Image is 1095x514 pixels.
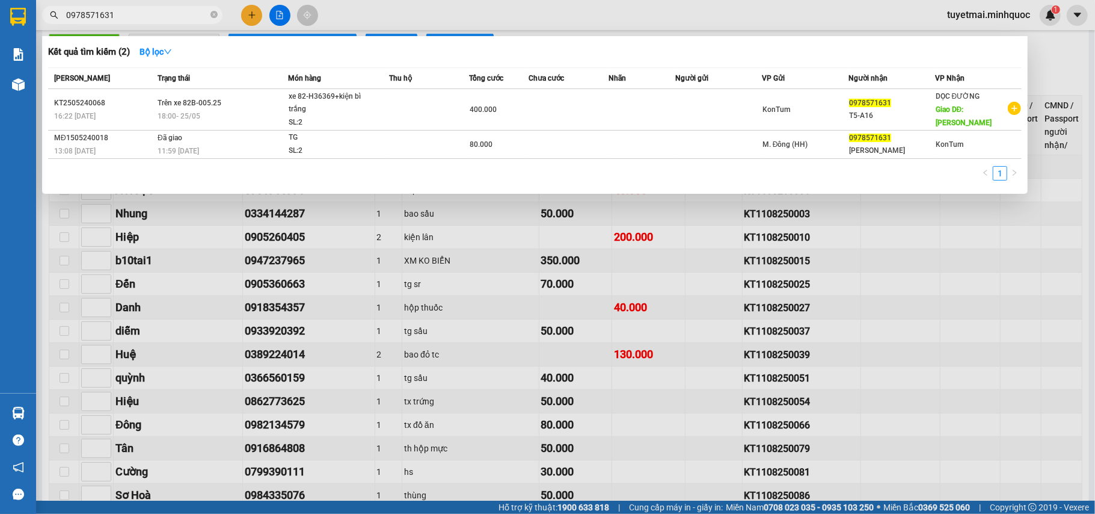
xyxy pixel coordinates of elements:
[849,110,934,122] div: T5-A16
[762,74,785,82] span: VP Gửi
[529,74,564,82] span: Chưa cước
[470,140,492,149] span: 80.000
[158,112,200,120] span: 18:00 - 25/05
[1008,102,1021,115] span: plus-circle
[54,74,110,82] span: [PERSON_NAME]
[389,74,412,82] span: Thu hộ
[935,74,965,82] span: VP Nhận
[470,105,497,114] span: 400.000
[54,112,96,120] span: 16:22 [DATE]
[12,407,25,420] img: warehouse-icon
[289,116,379,129] div: SL: 2
[849,144,934,157] div: [PERSON_NAME]
[1007,166,1022,181] li: Next Page
[10,8,26,26] img: logo-vxr
[12,48,25,61] img: solution-icon
[982,169,989,176] span: left
[210,11,218,18] span: close-circle
[48,46,130,58] h3: Kết quả tìm kiếm ( 2 )
[210,10,218,21] span: close-circle
[469,74,503,82] span: Tổng cước
[848,74,888,82] span: Người nhận
[762,140,808,149] span: M. Đông (HH)
[1007,166,1022,181] button: right
[130,42,182,61] button: Bộ lọcdown
[158,74,190,82] span: Trạng thái
[140,47,172,57] strong: Bộ lọc
[13,462,24,473] span: notification
[158,147,199,155] span: 11:59 [DATE]
[1011,169,1018,176] span: right
[978,166,993,181] li: Previous Page
[289,144,379,158] div: SL: 2
[288,74,321,82] span: Món hàng
[12,78,25,91] img: warehouse-icon
[54,132,154,144] div: MĐ1505240018
[164,48,172,56] span: down
[978,166,993,181] button: left
[50,11,58,19] span: search
[158,134,182,142] span: Đã giao
[849,134,891,142] span: 0978571631
[66,8,208,22] input: Tìm tên, số ĐT hoặc mã đơn
[675,74,708,82] span: Người gửi
[849,99,891,107] span: 0978571631
[936,140,963,149] span: KonTum
[993,166,1007,181] li: 1
[13,489,24,500] span: message
[289,131,379,144] div: TG
[13,435,24,446] span: question-circle
[993,167,1007,180] a: 1
[158,99,221,107] span: Trên xe 82B-005.25
[936,105,992,127] span: Giao DĐ: [PERSON_NAME]
[609,74,626,82] span: Nhãn
[54,97,154,110] div: KT2505240068
[289,90,379,116] div: xe 82-H36369+kiện bì trắng
[762,105,790,114] span: KonTum
[936,92,980,101] span: DỌC ĐƯỜNG
[54,147,96,155] span: 13:08 [DATE]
